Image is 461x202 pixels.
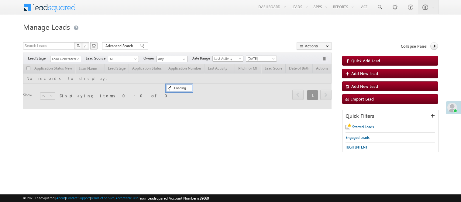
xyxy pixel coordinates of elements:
span: Add New Lead [351,84,378,89]
span: Last Activity [213,56,242,61]
a: About [56,196,65,200]
span: Advanced Search [105,43,135,49]
span: All [108,56,137,62]
input: Type to Search [157,56,187,62]
span: HIGH INTENT [346,145,368,149]
button: ? [82,42,89,50]
span: Lead Stage [28,56,50,61]
span: Lead Generated [50,56,79,62]
span: [DATE] [246,56,275,61]
a: Last Activity [212,56,243,62]
div: Quick Filters [342,110,438,122]
a: [DATE] [246,56,277,62]
span: Import Lead [351,96,374,101]
span: Starred Leads [352,125,374,129]
a: Contact Support [66,196,90,200]
span: Quick Add Lead [351,58,380,63]
span: Collapse Panel [401,43,427,49]
span: © 2025 LeadSquared | | | | | [23,195,209,201]
a: All [108,56,139,62]
img: Search [77,44,80,47]
button: Actions [297,42,332,50]
span: Add New Lead [351,71,378,76]
span: Lead Source [86,56,108,61]
span: Your Leadsquared Account Number is [139,196,209,200]
div: Loading... [166,84,192,92]
span: Owner [143,56,157,61]
span: Manage Leads [23,22,70,32]
a: Lead Generated [50,56,81,62]
span: ? [84,43,87,48]
a: Terms of Service [91,196,115,200]
span: 39660 [200,196,209,200]
span: Engaged Leads [346,135,370,140]
a: Acceptable Use [115,196,139,200]
span: Date Range [191,56,212,61]
a: Show All Items [179,56,187,62]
